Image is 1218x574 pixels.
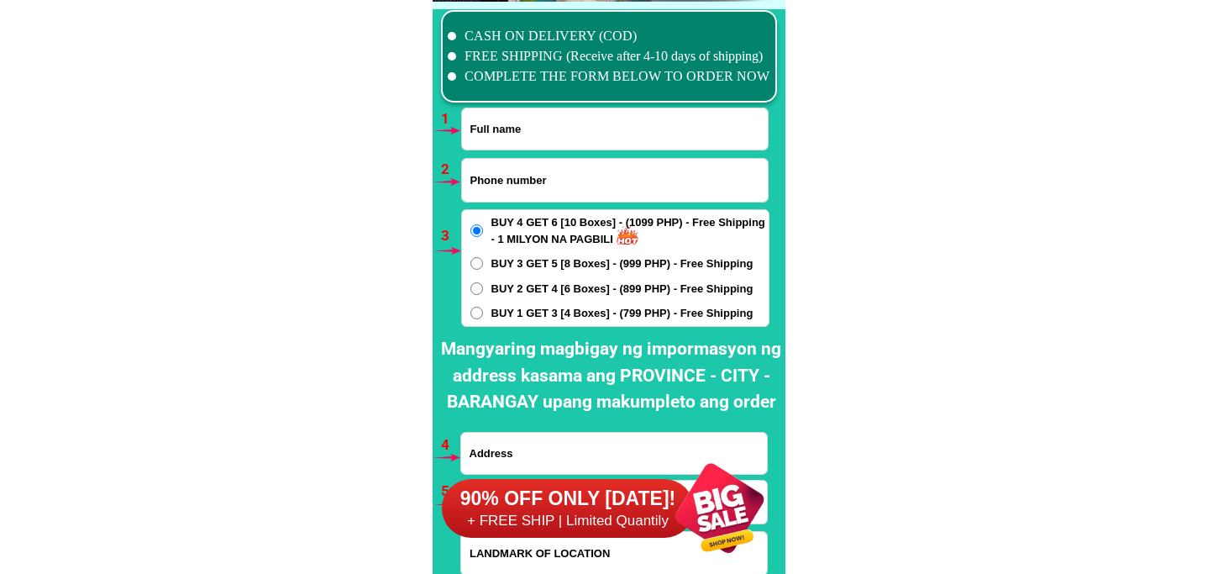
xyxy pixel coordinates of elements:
h6: 5 [441,481,460,503]
h6: 1 [441,108,460,130]
input: Input phone_number [462,159,768,202]
input: BUY 1 GET 3 [4 Boxes] - (799 PHP) - Free Shipping [470,307,483,319]
input: BUY 4 GET 6 [10 Boxes] - (1099 PHP) - Free Shipping - 1 MILYON NA PAGBILI [470,224,483,237]
input: BUY 2 GET 4 [6 Boxes] - (899 PHP) - Free Shipping [470,282,483,295]
li: COMPLETE THE FORM BELOW TO ORDER NOW [448,66,770,87]
h6: 4 [441,434,460,456]
h6: + FREE SHIP | Limited Quantily [442,512,694,530]
span: BUY 1 GET 3 [4 Boxes] - (799 PHP) - Free Shipping [491,305,753,322]
input: Input address [461,433,767,474]
h2: Mangyaring magbigay ng impormasyon ng address kasama ang PROVINCE - CITY - BARANGAY upang makumpl... [437,336,785,416]
li: CASH ON DELIVERY (COD) [448,26,770,46]
input: Input full_name [462,108,768,150]
h6: 3 [441,225,460,247]
h6: 90% OFF ONLY [DATE]! [442,487,694,512]
li: FREE SHIPPING (Receive after 4-10 days of shipping) [448,46,770,66]
span: BUY 2 GET 4 [6 Boxes] - (899 PHP) - Free Shipping [491,281,753,298]
span: BUY 4 GET 6 [10 Boxes] - (1099 PHP) - Free Shipping - 1 MILYON NA PAGBILI [491,214,769,247]
h6: 2 [441,159,460,181]
span: BUY 3 GET 5 [8 Boxes] - (999 PHP) - Free Shipping [491,255,753,272]
input: BUY 3 GET 5 [8 Boxes] - (999 PHP) - Free Shipping [470,257,483,270]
